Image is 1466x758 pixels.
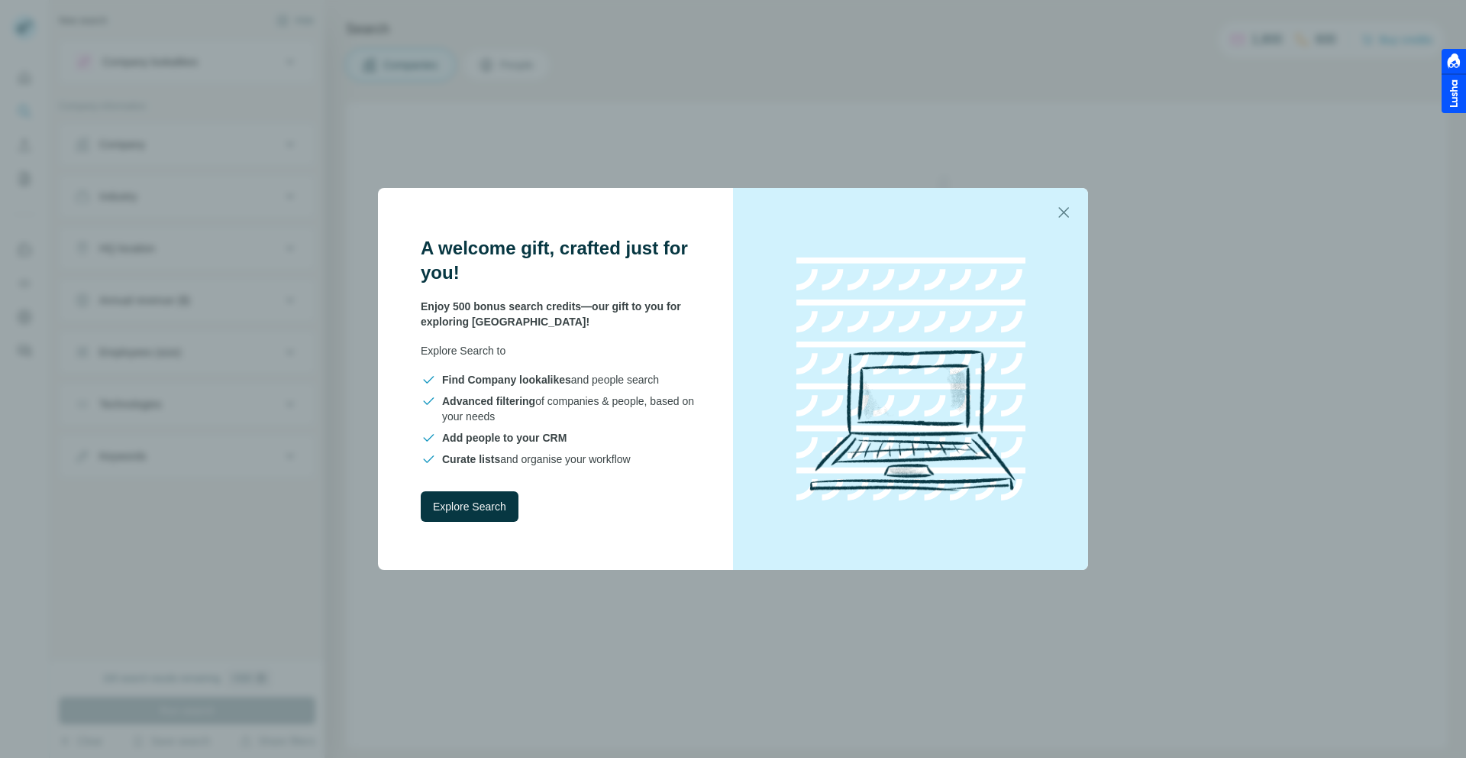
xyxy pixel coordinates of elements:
span: Add people to your CRM [442,432,567,444]
p: Enjoy 500 bonus search credits—our gift to you for exploring [GEOGRAPHIC_DATA]! [421,299,696,329]
h3: A welcome gift, crafted just for you! [421,236,696,285]
img: laptop [773,241,1048,517]
span: Find Company lookalikes [442,374,571,386]
span: Curate lists [442,453,500,465]
span: and organise your workflow [442,452,631,467]
p: Explore Search to [421,343,696,358]
span: Advanced filtering [442,395,535,407]
span: of companies & people, based on your needs [442,394,696,424]
span: Explore Search [433,499,506,514]
button: Explore Search [421,491,518,522]
span: and people search [442,372,659,387]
